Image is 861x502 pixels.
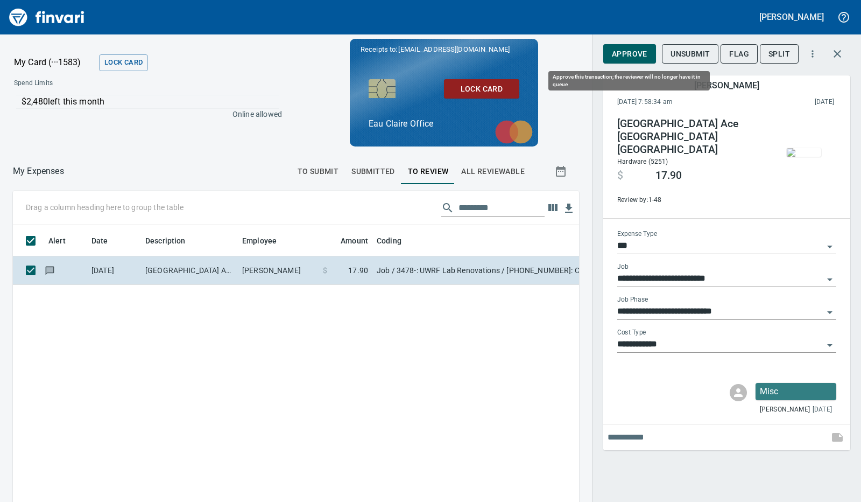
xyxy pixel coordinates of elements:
[361,44,527,55] p: Receipts to:
[48,234,80,247] span: Alert
[671,47,710,61] span: Unsubmit
[603,44,656,64] button: Approve
[145,234,186,247] span: Description
[617,158,668,165] span: Hardware (5251)
[617,330,646,336] label: Cost Type
[729,47,749,61] span: Flag
[545,200,561,216] button: Choose columns to display
[14,56,95,69] p: My Card (···1583)
[617,195,764,206] span: Review by: 1-48
[617,169,623,182] span: $
[298,165,339,178] span: To Submit
[617,97,744,108] span: [DATE] 7:58:34 am
[372,256,641,285] td: Job / 3478-: UWRF Lab Renovations / [PHONE_NUMBER]: Consumable CM/GC / 8: Indirects
[757,9,827,25] button: [PERSON_NAME]
[612,47,647,61] span: Approve
[14,78,166,89] span: Spend Limits
[545,158,579,184] button: Show transactions within a particular date range
[655,169,682,182] span: 17.90
[44,267,55,274] span: Has messages
[348,265,368,276] span: 17.90
[822,305,837,320] button: Open
[6,4,87,30] img: Finvari
[13,165,64,178] nav: breadcrumb
[22,95,279,108] p: $2,480 left this month
[822,338,837,353] button: Open
[444,79,519,99] button: Lock Card
[824,41,850,67] button: Close transaction
[5,109,282,120] p: Online allowed
[822,239,837,254] button: Open
[323,265,327,276] span: $
[145,234,200,247] span: Description
[408,165,449,178] span: To Review
[141,256,238,285] td: [GEOGRAPHIC_DATA] Ace [GEOGRAPHIC_DATA] [GEOGRAPHIC_DATA]
[787,148,821,157] img: receipts%2Fmarketjohnson%2F2025-10-07%2FiNPj20Hf6hWXNCmLTZhwe0xgdPu2__O1odo7LSSfQvMH8FRscCC_thumb...
[617,297,648,303] label: Job Phase
[822,272,837,287] button: Open
[721,44,758,64] button: Flag
[760,385,832,398] p: Misc
[238,256,319,285] td: [PERSON_NAME]
[104,57,143,69] span: Lock Card
[351,165,395,178] span: Submitted
[662,44,718,64] button: Unsubmit
[824,424,850,450] span: This records your note into the expense. If you would like to send a message to an employee inste...
[369,117,519,130] p: Eau Claire Office
[617,117,764,156] h4: [GEOGRAPHIC_DATA] Ace [GEOGRAPHIC_DATA] [GEOGRAPHIC_DATA]
[617,231,657,238] label: Expense Type
[759,11,824,23] h5: [PERSON_NAME]
[744,97,834,108] span: This charge was settled by the merchant and appears on the 2025/10/11 statement.
[397,44,510,54] span: [EMAIL_ADDRESS][DOMAIN_NAME]
[327,234,368,247] span: Amount
[694,80,759,91] h5: [PERSON_NAME]
[453,82,511,96] span: Lock Card
[617,264,629,270] label: Job
[490,115,538,149] img: mastercard.svg
[26,202,184,213] p: Drag a column heading here to group the table
[760,405,810,415] span: [PERSON_NAME]
[48,234,66,247] span: Alert
[242,234,291,247] span: Employee
[91,234,122,247] span: Date
[377,234,401,247] span: Coding
[13,165,64,178] p: My Expenses
[813,405,832,415] span: [DATE]
[91,234,108,247] span: Date
[99,54,148,71] button: Lock Card
[760,44,799,64] button: Split
[561,200,577,217] button: Download table
[341,234,368,247] span: Amount
[461,165,525,178] span: All Reviewable
[242,234,277,247] span: Employee
[768,47,790,61] span: Split
[801,42,824,66] button: More
[377,234,415,247] span: Coding
[87,256,141,285] td: [DATE]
